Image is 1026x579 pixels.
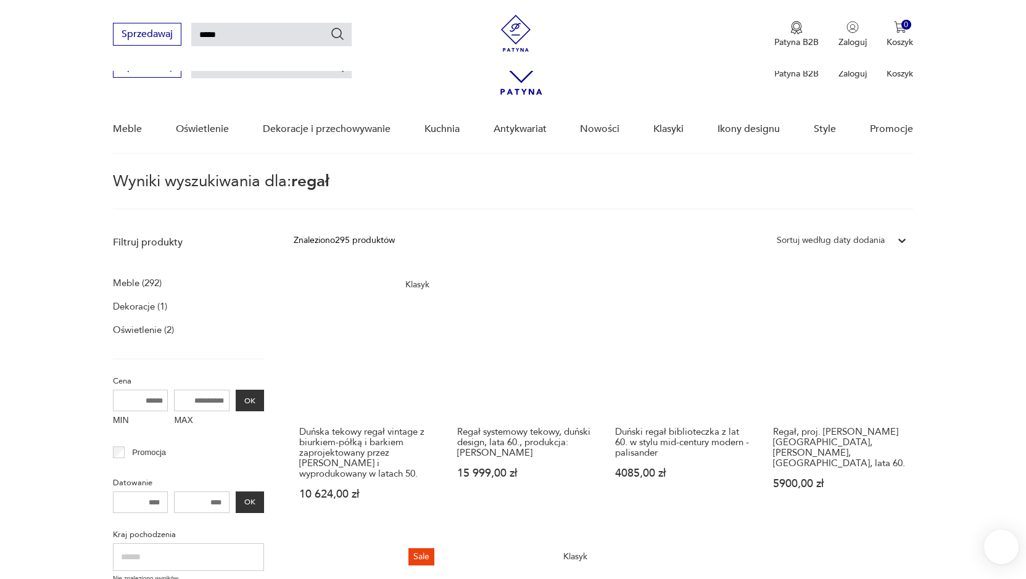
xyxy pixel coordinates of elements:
[838,21,867,48] button: Zaloguj
[113,31,181,39] a: Sprzedawaj
[294,234,395,247] div: Znaleziono 295 produktów
[615,427,750,458] h3: Duński regał biblioteczka z lat 60. w stylu mid-century modern - palisander
[113,274,162,292] a: Meble (292)
[870,105,913,153] a: Promocje
[773,478,908,489] p: 5900,00 zł
[774,68,819,80] p: Patyna B2B
[113,63,181,72] a: Sprzedawaj
[838,36,867,48] p: Zaloguj
[330,27,345,41] button: Szukaj
[887,68,913,80] p: Koszyk
[718,105,780,153] a: Ikony designu
[773,427,908,469] h3: Regał, proj. [PERSON_NAME][GEOGRAPHIC_DATA], [PERSON_NAME], [GEOGRAPHIC_DATA], lata 60.
[610,271,755,524] a: Duński regał biblioteczka z lat 60. w stylu mid-century modern - palisanderDuński regał bibliotec...
[494,105,547,153] a: Antykwariat
[615,468,750,478] p: 4085,00 zł
[767,271,913,524] a: Regał, proj. J. Sorth, Bornholm, Dania, lata 60.Regał, proj. [PERSON_NAME][GEOGRAPHIC_DATA], [PER...
[887,21,913,48] button: 0Koszyk
[113,411,168,431] label: MIN
[113,374,264,388] p: Cena
[236,390,264,411] button: OK
[113,476,264,490] p: Datowanie
[299,427,434,479] h3: Duńska tekowy regał vintage z biurkiem-półką i barkiem zaprojektowany przez [PERSON_NAME] i wypro...
[777,234,885,247] div: Sortuj według daty dodania
[294,271,439,524] a: KlasykDuńska tekowy regał vintage z biurkiem-półką i barkiem zaprojektowany przez Poula Cadoviusa...
[113,321,174,339] a: Oświetlenie (2)
[299,489,434,499] p: 10 624,00 zł
[653,105,684,153] a: Klasyki
[774,36,819,48] p: Patyna B2B
[887,36,913,48] p: Koszyk
[176,105,229,153] a: Oświetlenie
[894,21,906,33] img: Ikona koszyka
[838,68,867,80] p: Zaloguj
[291,170,329,192] span: regał
[236,491,264,513] button: OK
[774,21,819,48] button: Patyna B2B
[580,105,619,153] a: Nowości
[113,236,264,249] p: Filtruj produkty
[113,298,167,315] a: Dekoracje (1)
[132,446,166,459] p: Promocja
[457,468,592,478] p: 15 999,00 zł
[457,427,592,458] h3: Regał systemowy tekowy, duński design, lata 60., produkcja: [PERSON_NAME]
[263,105,391,153] a: Dekoracje i przechowywanie
[790,21,803,35] img: Ikona medalu
[113,174,913,210] p: Wyniki wyszukiwania dla:
[984,530,1019,564] iframe: Smartsupp widget button
[452,271,597,524] a: Regał systemowy tekowy, duński design, lata 60., produkcja: DaniaRegał systemowy tekowy, duński d...
[113,105,142,153] a: Meble
[497,15,534,52] img: Patyna - sklep z meblami i dekoracjami vintage
[113,528,264,541] p: Kraj pochodzenia
[113,23,181,46] button: Sprzedawaj
[846,21,859,33] img: Ikonka użytkownika
[814,105,836,153] a: Style
[174,411,230,431] label: MAX
[774,21,819,48] a: Ikona medaluPatyna B2B
[901,20,912,30] div: 0
[424,105,460,153] a: Kuchnia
